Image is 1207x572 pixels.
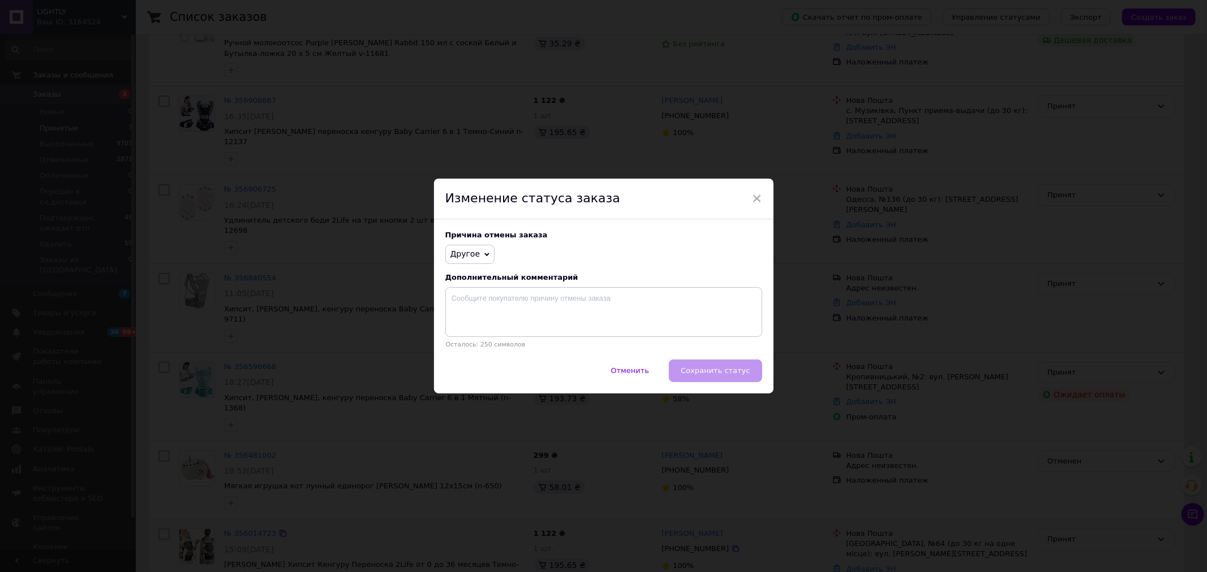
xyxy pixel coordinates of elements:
[611,366,649,375] span: Отменить
[445,231,762,239] div: Причина отмены заказа
[599,359,661,382] button: Отменить
[445,273,762,281] div: Дополнительный комментарий
[450,249,480,258] span: Другое
[434,179,774,219] div: Изменение статуса заказа
[445,341,762,348] p: Осталось: 250 символов
[752,189,762,208] span: ×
